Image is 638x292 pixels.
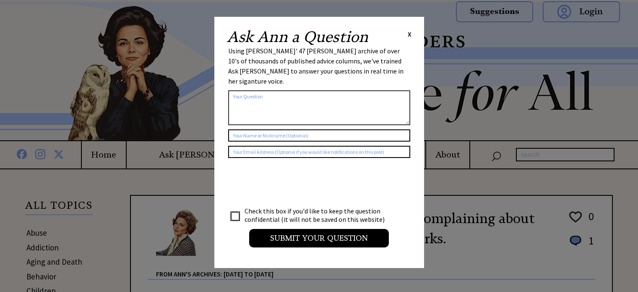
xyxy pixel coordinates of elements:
[227,29,368,45] h2: Ask Ann a Question
[244,206,393,224] td: Check this box if you'd like to keep the question confidential (it will not be saved on this webs...
[228,46,410,86] div: Using [PERSON_NAME]' 47 [PERSON_NAME] archive of over 10's of thousands of published advice colum...
[228,146,410,158] input: Your Email Address (Optional if you would like notifications on this post)
[228,129,410,142] input: Your Name or Nickname (Optional)
[228,166,356,199] iframe: reCAPTCHA
[408,30,411,38] span: X
[249,229,389,247] input: Submit your Question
